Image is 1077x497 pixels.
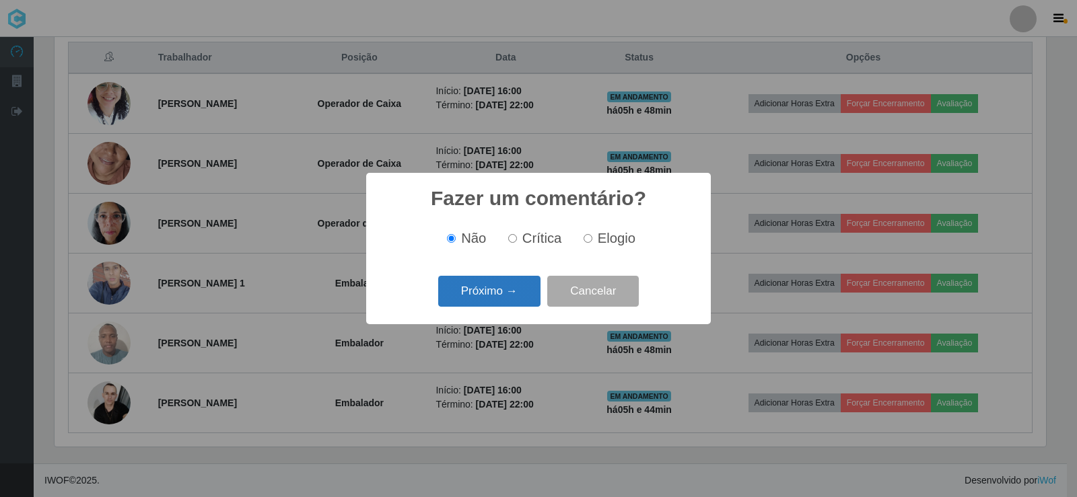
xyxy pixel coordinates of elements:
button: Próximo → [438,276,541,307]
span: Crítica [522,231,562,245]
input: Crítica [508,234,517,243]
input: Elogio [584,234,592,243]
h2: Fazer um comentário? [431,186,646,211]
input: Não [447,234,456,243]
button: Cancelar [547,276,639,307]
span: Não [461,231,486,245]
span: Elogio [598,231,635,245]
